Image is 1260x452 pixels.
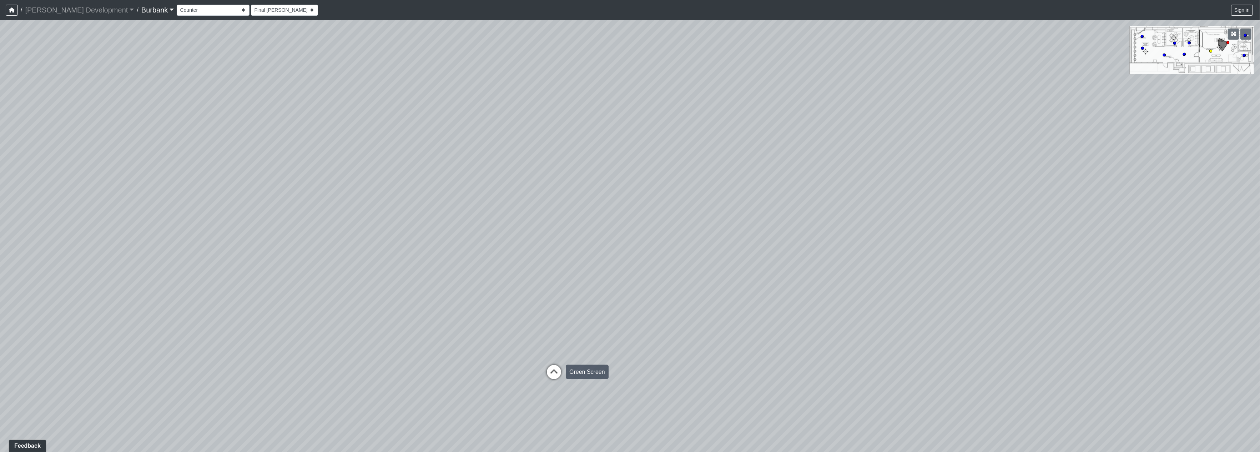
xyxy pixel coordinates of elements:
[1231,5,1253,16] button: Sign in
[141,3,174,17] a: Burbank
[5,438,47,452] iframe: Ybug feedback widget
[25,3,134,17] a: [PERSON_NAME] Development
[18,3,25,17] span: /
[134,3,141,17] span: /
[566,365,609,379] div: Green Screen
